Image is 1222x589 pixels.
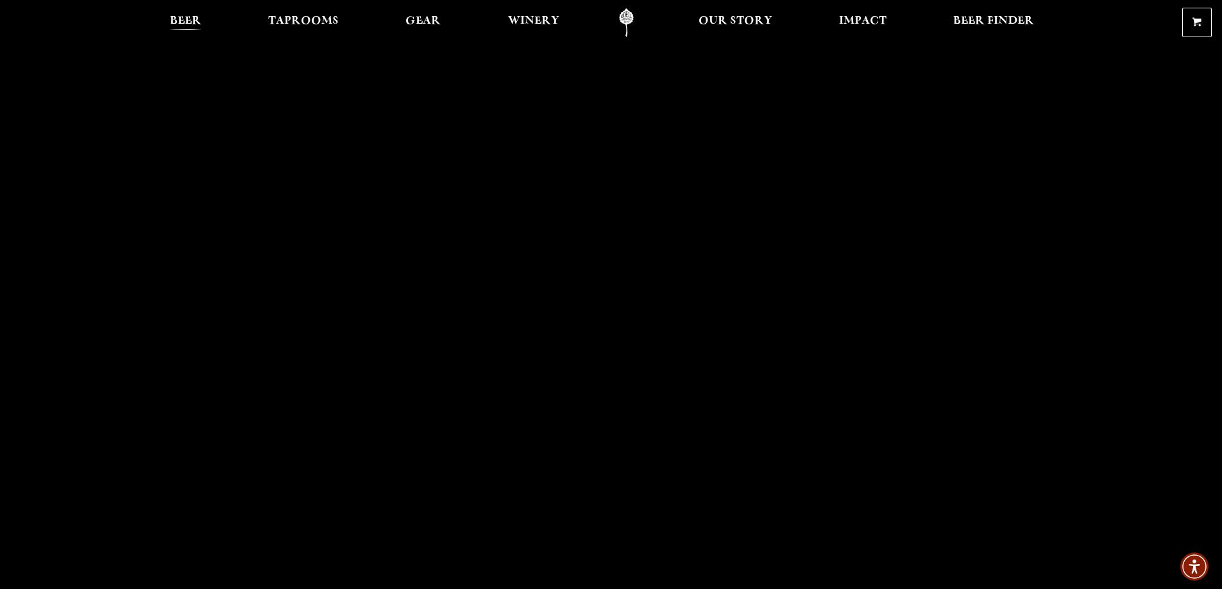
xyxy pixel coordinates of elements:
span: Taprooms [268,16,339,26]
a: Gear [397,8,449,37]
a: Impact [831,8,895,37]
a: Beer Finder [945,8,1042,37]
a: Beer [162,8,210,37]
span: Impact [839,16,887,26]
span: Winery [508,16,559,26]
a: Winery [500,8,568,37]
span: Our Story [699,16,772,26]
a: Odell Home [602,8,650,37]
div: Accessibility Menu [1180,552,1209,581]
a: Taprooms [260,8,347,37]
span: Beer [170,16,201,26]
span: Beer Finder [953,16,1034,26]
a: Our Story [690,8,781,37]
span: Gear [405,16,441,26]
